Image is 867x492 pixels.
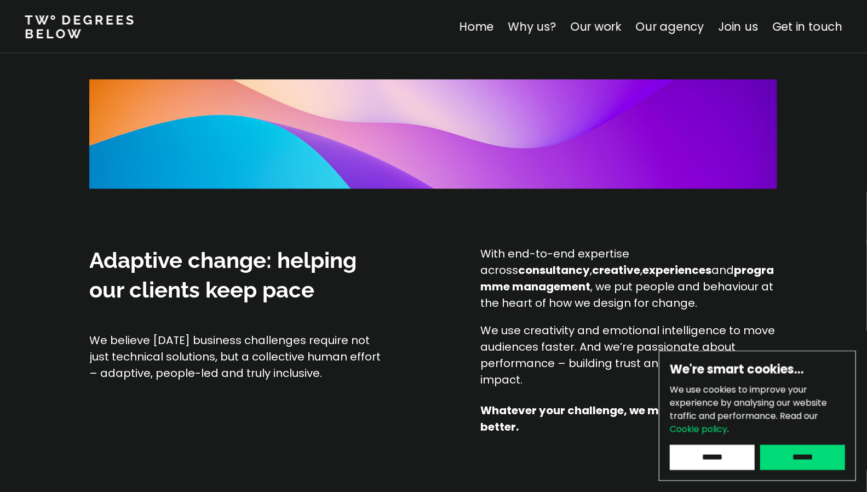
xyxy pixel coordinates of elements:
[670,384,845,436] p: We use cookies to improve your experience by analysing our website traffic and performance.
[508,19,556,35] a: Why us?
[670,362,845,378] h6: We're smart cookies…
[593,262,641,278] strong: creative
[718,19,758,35] a: Join us
[481,403,767,434] strong: Whatever your challenge, we make change for the better.
[635,19,704,35] a: Our agency
[670,410,818,436] span: Read our .
[570,19,621,35] a: Our work
[90,247,357,302] span: Adaptive change: helping our clients keep pace
[90,332,386,381] p: We believe [DATE] business challenges require not just technical solutions, but a collective huma...
[643,262,712,278] strong: experiences
[481,322,777,388] p: We use creativity and emotional intelligence to move audiences faster. And we’re passionate about...
[670,423,727,436] a: Cookie policy
[772,19,842,35] a: Get in touch
[459,19,493,35] a: Home
[481,245,777,311] p: With end-to-end expertise across , , and , we put people and behaviour at the heart of how we des...
[519,262,590,278] strong: consultancy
